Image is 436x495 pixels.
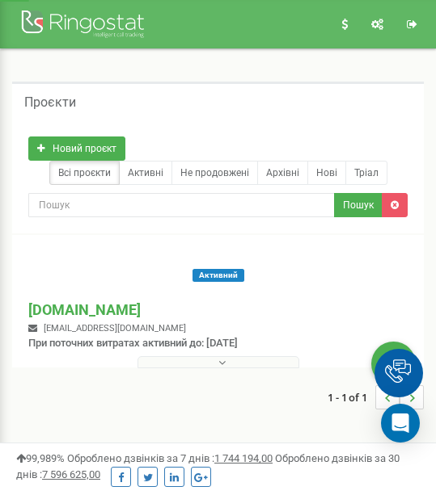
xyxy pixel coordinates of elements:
[28,336,238,351] p: При поточних витратах активний до: [DATE]
[119,161,172,185] a: Активні
[381,404,420,443] div: Open Intercom Messenger
[171,161,258,185] a: Не продовжені
[28,193,335,217] input: Пошук
[24,95,76,110] h5: Проєкти
[67,452,273,464] span: Оброблено дзвінків за 7 днів :
[44,323,186,333] span: [EMAIL_ADDRESS][DOMAIN_NAME]
[257,161,308,185] a: Архівні
[16,452,65,464] span: 99,989%
[28,136,125,161] a: Новий проєкт
[49,161,120,185] a: Всі проєкти
[334,193,383,217] button: Пошук
[42,468,100,480] u: 7 596 625,00
[328,369,424,426] nav: ...
[193,269,244,282] span: Активний
[328,385,375,409] span: 1 - 1 of 1
[28,300,186,321] p: [DOMAIN_NAME]
[345,161,387,185] a: Тріал
[307,161,346,185] a: Нові
[214,452,273,464] u: 1 744 194,00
